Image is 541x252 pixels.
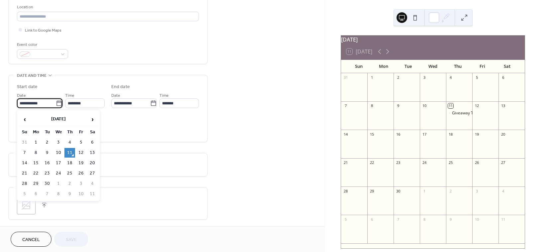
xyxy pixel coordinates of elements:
[19,179,30,189] td: 28
[76,189,86,199] td: 10
[446,110,472,116] div: Giveaway Time
[76,169,86,178] td: 26
[422,75,427,80] div: 3
[64,189,75,199] td: 9
[369,103,374,108] div: 8
[445,60,470,73] div: Thu
[19,138,30,147] td: 31
[111,83,130,90] div: End date
[448,189,453,193] div: 2
[19,169,30,178] td: 21
[369,75,374,80] div: 1
[448,132,453,137] div: 18
[31,169,41,178] td: 22
[17,92,26,99] span: Date
[500,75,505,80] div: 6
[448,217,453,222] div: 9
[64,138,75,147] td: 4
[421,60,445,73] div: Wed
[422,160,427,165] div: 24
[31,189,41,199] td: 6
[19,148,30,158] td: 7
[396,189,401,193] div: 30
[343,217,348,222] div: 5
[500,160,505,165] div: 27
[64,127,75,137] th: Th
[42,148,52,158] td: 9
[470,60,495,73] div: Fri
[17,41,67,48] div: Event color
[87,189,98,199] td: 11
[448,160,453,165] div: 25
[19,158,30,168] td: 14
[474,132,479,137] div: 19
[87,148,98,158] td: 13
[422,132,427,137] div: 17
[64,158,75,168] td: 18
[76,138,86,147] td: 5
[448,103,453,108] div: 11
[87,113,97,126] span: ›
[341,36,525,44] div: [DATE]
[396,75,401,80] div: 2
[422,189,427,193] div: 1
[422,217,427,222] div: 8
[31,127,41,137] th: Mo
[369,189,374,193] div: 29
[371,60,396,73] div: Mon
[343,160,348,165] div: 21
[500,189,505,193] div: 4
[64,179,75,189] td: 2
[343,189,348,193] div: 28
[53,148,64,158] td: 10
[31,158,41,168] td: 15
[53,158,64,168] td: 17
[31,148,41,158] td: 8
[500,132,505,137] div: 20
[76,127,86,137] th: Fr
[346,60,371,73] div: Sun
[65,92,74,99] span: Time
[64,148,75,158] td: 11
[369,160,374,165] div: 22
[19,189,30,199] td: 5
[474,160,479,165] div: 26
[396,60,420,73] div: Tue
[474,189,479,193] div: 3
[64,169,75,178] td: 25
[495,60,519,73] div: Sat
[11,232,51,247] button: Cancel
[53,169,64,178] td: 24
[42,158,52,168] td: 16
[31,138,41,147] td: 1
[17,196,36,214] div: ;
[369,132,374,137] div: 15
[42,189,52,199] td: 7
[22,236,40,243] span: Cancel
[452,110,480,116] div: Giveaway Time
[76,148,86,158] td: 12
[31,112,86,127] th: [DATE]
[474,217,479,222] div: 10
[53,138,64,147] td: 3
[111,92,120,99] span: Date
[474,103,479,108] div: 12
[343,75,348,80] div: 31
[448,75,453,80] div: 4
[500,103,505,108] div: 13
[25,27,61,34] span: Link to Google Maps
[53,179,64,189] td: 1
[76,158,86,168] td: 19
[20,113,30,126] span: ‹
[19,127,30,137] th: Su
[42,127,52,137] th: Tu
[396,217,401,222] div: 7
[343,103,348,108] div: 7
[53,127,64,137] th: We
[369,217,374,222] div: 6
[17,4,198,11] div: Location
[500,217,505,222] div: 11
[76,179,86,189] td: 3
[17,72,46,79] span: Date and time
